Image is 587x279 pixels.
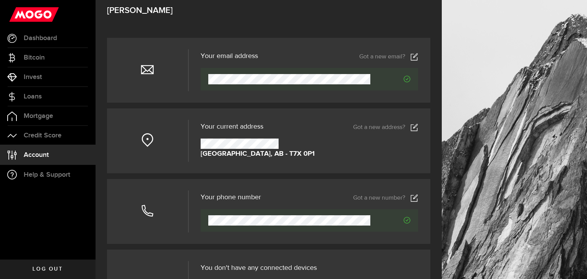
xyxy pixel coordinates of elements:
[24,132,62,139] span: Credit Score
[370,217,411,224] span: Verified
[24,152,49,158] span: Account
[359,53,418,61] a: Got a new email?
[32,266,63,272] span: Log out
[201,194,261,201] h3: Your phone number
[201,264,317,271] span: You don't have any connected devices
[107,6,430,15] h3: [PERSON_NAME]
[24,74,42,81] span: Invest
[353,194,418,202] a: Got a new number?
[353,124,418,131] a: Got a new address?
[24,171,70,178] span: Help & Support
[6,3,29,26] button: Open LiveChat chat widget
[24,35,57,42] span: Dashboard
[370,76,411,82] span: Verified
[201,123,263,130] span: Your current address
[24,54,45,61] span: Bitcoin
[24,93,42,100] span: Loans
[24,113,53,119] span: Mortgage
[201,149,315,159] strong: [GEOGRAPHIC_DATA], AB - T7X 0P1
[201,53,258,60] h3: Your email address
